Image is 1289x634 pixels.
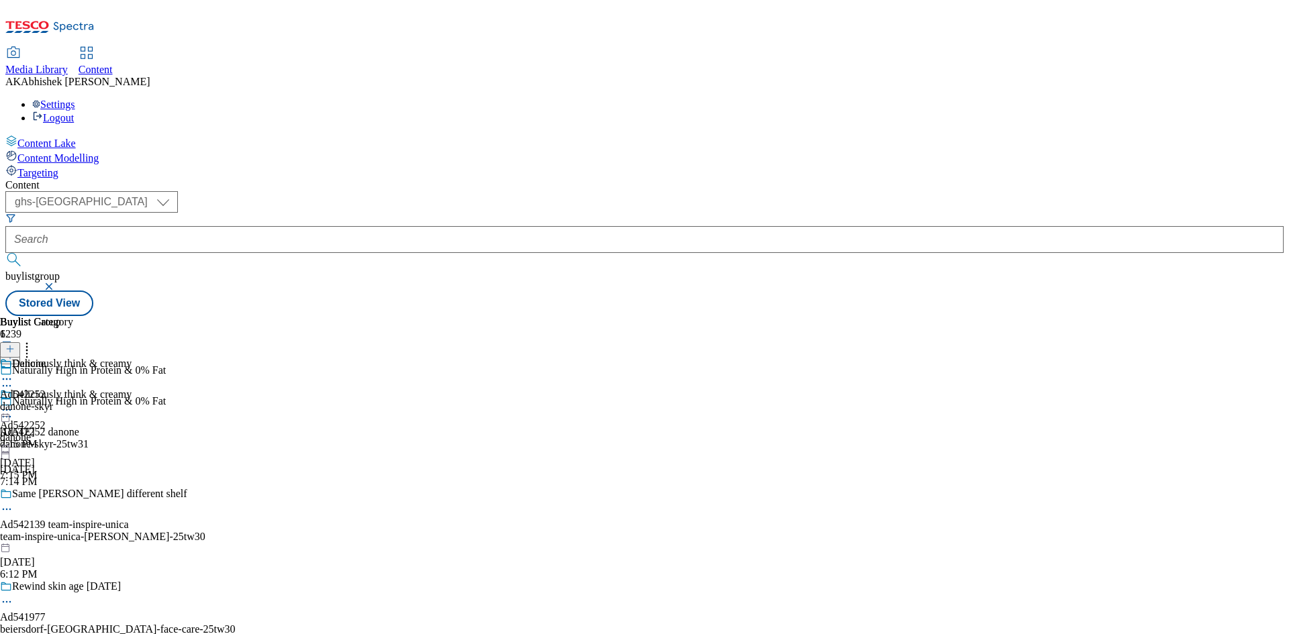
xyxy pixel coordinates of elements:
[17,152,99,164] span: Content Modelling
[79,48,113,76] a: Content
[5,150,1284,164] a: Content Modelling
[5,179,1284,191] div: Content
[5,64,68,75] span: Media Library
[5,48,68,76] a: Media Library
[5,290,93,316] button: Stored View
[12,488,187,500] div: Same [PERSON_NAME] different shelf
[21,76,150,87] span: Abhishek [PERSON_NAME]
[32,99,75,110] a: Settings
[17,167,58,178] span: Targeting
[12,358,46,370] div: Danone
[5,270,60,282] span: buylistgroup
[5,226,1284,253] input: Search
[32,112,74,123] a: Logout
[5,164,1284,179] a: Targeting
[17,138,76,149] span: Content Lake
[5,213,16,223] svg: Search Filters
[12,580,121,592] div: Rewind skin age [DATE]
[5,135,1284,150] a: Content Lake
[79,64,113,75] span: Content
[5,76,21,87] span: AK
